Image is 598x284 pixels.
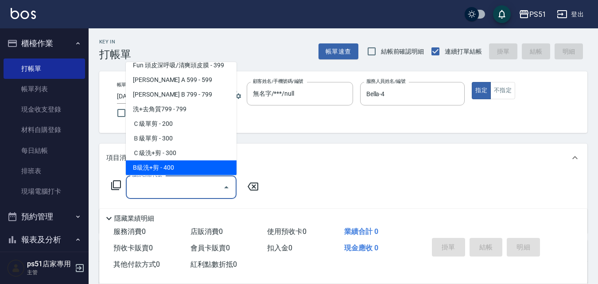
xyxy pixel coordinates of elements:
button: 不指定 [490,82,515,99]
p: 項目消費 [106,153,133,163]
a: 打帳單 [4,58,85,79]
p: 隱藏業績明細 [114,214,154,223]
span: 扣入金 0 [267,244,292,252]
span: [PERSON_NAME] A 599 - 599 [126,73,237,87]
div: 項目消費 [99,144,587,172]
a: 材料自購登錄 [4,120,85,140]
img: Person [7,259,25,277]
button: save [493,5,511,23]
h2: Key In [99,39,131,45]
span: [PERSON_NAME] B 799 - 799 [126,87,237,102]
a: 每日結帳 [4,140,85,161]
span: 使用預收卡 0 [267,227,307,236]
span: 會員卡販賣 0 [190,244,230,252]
button: 櫃檯作業 [4,32,85,55]
label: 帳單日期 [117,82,136,88]
span: Ｃ級洗+剪 - 300 [126,146,237,160]
span: 服務消費 0 [113,227,146,236]
button: 帳單速查 [318,43,358,60]
button: Close [219,180,233,195]
button: 登出 [553,6,587,23]
label: 服務人員姓名/編號 [366,78,405,85]
a: 排班表 [4,161,85,181]
span: Fun 頭皮深呼吸/清爽頭皮膜 - 399 [126,58,237,73]
span: 其他付款方式 0 [113,260,160,268]
img: Logo [11,8,36,19]
span: Ｃ級單剪 - 200 [126,117,237,131]
span: Ｂ級單剪 - 300 [126,131,237,146]
button: 指定 [472,82,491,99]
span: 預收卡販賣 0 [113,244,153,252]
button: 報表及分析 [4,228,85,251]
label: 顧客姓名/手機號碼/編號 [253,78,303,85]
a: 現金收支登錄 [4,99,85,120]
span: 結帳前確認明細 [381,47,424,56]
span: 洗+去角質799 - 799 [126,102,237,117]
span: 紅利點數折抵 0 [190,260,237,268]
span: 業績合計 0 [344,227,378,236]
span: 現金應收 0 [344,244,378,252]
button: PS51 [515,5,550,23]
a: 帳單列表 [4,79,85,99]
h3: 打帳單 [99,48,131,61]
input: YYYY/MM/DD hh:mm [117,89,202,104]
span: 連續打單結帳 [445,47,482,56]
button: 預約管理 [4,205,85,228]
h5: ps51店家專用 [27,260,72,268]
a: 現場電腦打卡 [4,181,85,202]
p: 主管 [27,268,72,276]
span: 免費剪髮 - 100 [126,175,237,190]
div: PS51 [529,9,546,20]
span: B級洗+剪 - 400 [126,160,237,175]
span: 店販消費 0 [190,227,223,236]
